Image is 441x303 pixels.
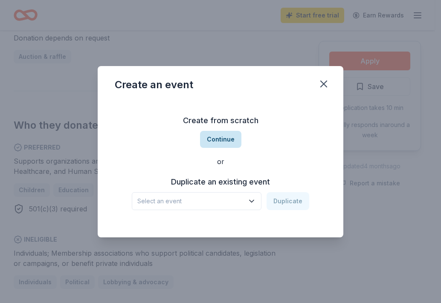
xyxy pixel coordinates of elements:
span: Select an event [137,196,244,206]
h3: Create from scratch [115,114,326,127]
h3: Duplicate an existing event [132,175,309,189]
div: Create an event [115,78,193,92]
div: or [115,156,326,167]
button: Continue [200,131,241,148]
button: Select an event [132,192,261,210]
